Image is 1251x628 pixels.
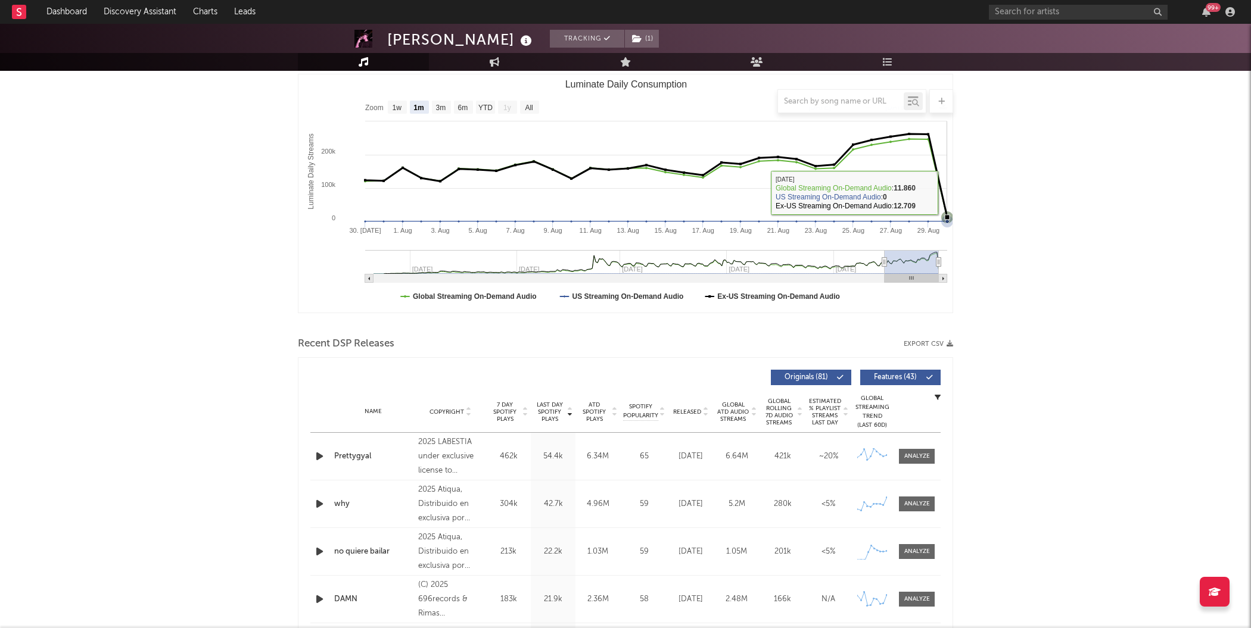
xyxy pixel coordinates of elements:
div: 54.4k [534,451,572,463]
div: 183k [489,593,528,605]
div: 6.34M [578,451,617,463]
span: ( 1 ) [624,30,659,48]
div: 280k [763,498,802,510]
a: no quiere bailar [334,546,412,558]
div: 304k [489,498,528,510]
div: 2025 Atiqua, Distribuido en exclusiva por ADA. [418,483,483,526]
div: 59 [623,498,665,510]
text: 3. Aug [431,227,449,234]
button: Features(43) [860,370,941,385]
span: 7 Day Spotify Plays [489,401,521,423]
text: 27. Aug [880,227,902,234]
div: 2025 LABESTIA under exclusive license to ONErpm [418,435,483,478]
div: [PERSON_NAME] [387,30,535,49]
div: 2.36M [578,593,617,605]
text: Ex-US Streaming On-Demand Audio [717,292,840,301]
text: US Streaming On-Demand Audio [572,292,683,301]
div: 1.03M [578,546,617,558]
div: 421k [763,451,802,463]
span: Global ATD Audio Streams [717,401,749,423]
div: 201k [763,546,802,558]
div: <5% [808,498,848,510]
div: Name [334,407,412,416]
span: Copyright [430,408,464,415]
div: <5% [808,546,848,558]
div: 462k [489,451,528,463]
div: 42.7k [534,498,572,510]
div: N/A [808,593,848,605]
a: DAMN [334,593,412,605]
text: 29. Aug [917,227,939,234]
span: Spotify Popularity [623,402,658,420]
span: Last Day Spotify Plays [534,401,565,423]
text: 7. Aug [506,227,525,234]
div: 213k [489,546,528,558]
input: Search by song name or URL [778,97,904,107]
text: 21. Aug [767,227,789,234]
div: 21.9k [534,593,572,605]
text: Luminate Daily Streams [307,133,315,209]
text: 17. Aug [692,227,714,234]
div: [DATE] [671,498,711,510]
button: 99+ [1202,7,1210,17]
text: 25. Aug [842,227,864,234]
div: 4.96M [578,498,617,510]
span: Released [673,408,701,415]
a: Prettygyal [334,451,412,463]
text: 5. Aug [468,227,487,234]
span: Recent DSP Releases [298,337,394,351]
div: 58 [623,593,665,605]
text: 0 [332,214,335,221]
text: 1. Aug [393,227,412,234]
text: Global Streaming On-Demand Audio [413,292,537,301]
div: 1.05M [717,546,757,558]
span: Estimated % Playlist Streams Last Day [808,398,841,426]
input: Search for artists [989,5,1168,20]
button: (1) [625,30,659,48]
div: [DATE] [671,593,711,605]
div: [DATE] [671,546,711,558]
button: Tracking [550,30,624,48]
text: 19. Aug [730,227,752,234]
div: 6.64M [717,451,757,463]
div: 2025 Atiqua, Distribuido en exclusiva por ADA. [418,530,483,573]
svg: Luminate Daily Consumption [298,74,953,313]
text: 100k [321,181,335,188]
span: Features ( 43 ) [868,374,923,381]
div: 59 [623,546,665,558]
div: 5.2M [717,498,757,510]
text: 30. [DATE] [350,227,381,234]
a: why [334,498,412,510]
text: 15. Aug [655,227,677,234]
div: 22.2k [534,546,572,558]
div: 99 + [1206,3,1221,12]
text: 23. Aug [805,227,827,234]
button: Originals(81) [771,370,851,385]
div: 65 [623,451,665,463]
button: Export CSV [904,340,953,348]
div: 166k [763,593,802,605]
text: 9. Aug [544,227,562,234]
div: [DATE] [671,451,711,463]
div: Global Streaming Trend (Last 60D) [854,394,890,430]
text: 13. Aug [617,227,639,234]
div: (C) 2025 696records & Rimas Entertainment Europa S.L [418,578,483,621]
text: 200k [321,148,335,155]
div: 2.48M [717,593,757,605]
text: 11. Aug [580,227,602,234]
div: ~ 20 % [808,451,848,463]
span: Global Rolling 7D Audio Streams [763,398,795,426]
text: Luminate Daily Consumption [565,79,687,89]
span: Originals ( 81 ) [779,374,833,381]
span: ATD Spotify Plays [578,401,610,423]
